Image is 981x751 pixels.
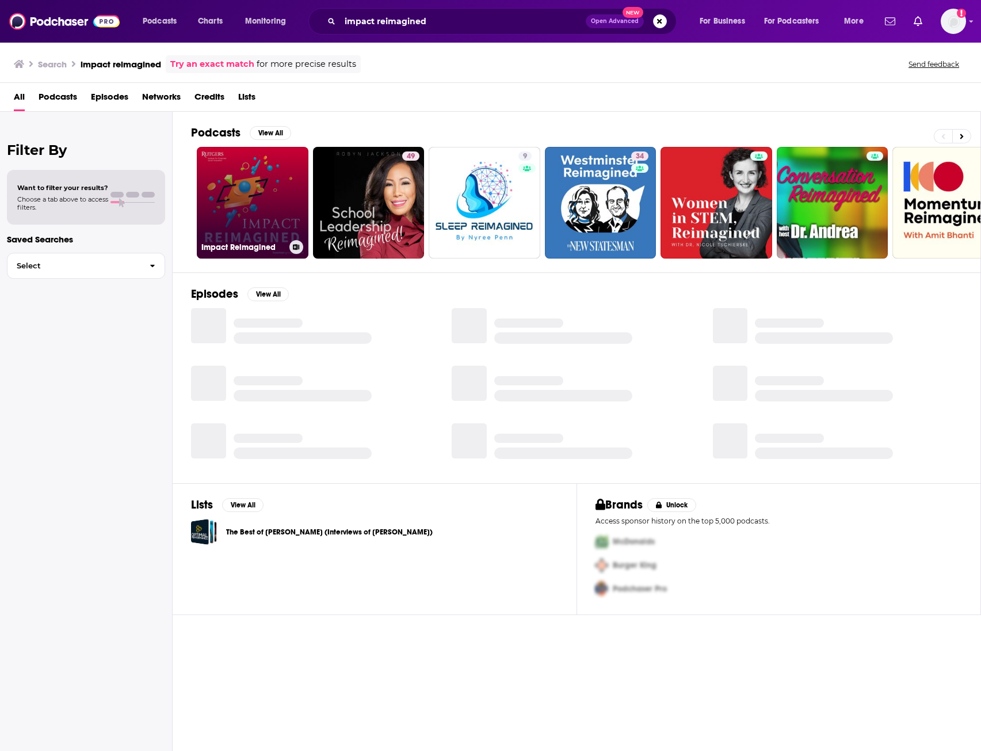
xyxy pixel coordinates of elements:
[905,59,963,69] button: Send feedback
[91,88,128,111] a: Episodes
[340,12,586,31] input: Search podcasts, credits, & more...
[7,262,140,270] span: Select
[17,184,108,192] span: Want to filter your results?
[39,88,77,111] a: Podcasts
[191,287,238,301] h2: Episodes
[201,242,285,252] h3: Impact Reimagined
[941,9,966,34] span: Logged in as mresewehr
[313,147,425,259] a: 49
[9,10,120,32] img: Podchaser - Follow, Share and Rate Podcasts
[591,530,613,553] img: First Pro Logo
[38,59,67,70] h3: Search
[591,577,613,601] img: Third Pro Logo
[647,498,696,512] button: Unlock
[700,13,745,29] span: For Business
[631,151,648,161] a: 34
[941,9,966,34] button: Show profile menu
[226,526,433,538] a: The Best of [PERSON_NAME] (Interviews of [PERSON_NAME])
[191,519,217,545] a: The Best of Tom Bilyeu (Interviews of Tom)
[237,12,301,31] button: open menu
[844,13,864,29] span: More
[143,13,177,29] span: Podcasts
[596,498,643,512] h2: Brands
[764,13,819,29] span: For Podcasters
[7,234,165,245] p: Saved Searches
[197,147,308,259] a: Impact Reimagined
[17,195,108,211] span: Choose a tab above to access filters.
[190,12,230,31] a: Charts
[14,88,25,111] a: All
[238,88,255,111] a: Lists
[623,7,643,18] span: New
[591,18,639,24] span: Open Advanced
[319,8,688,35] div: Search podcasts, credits, & more...
[523,151,527,162] span: 9
[170,58,254,71] a: Try an exact match
[194,88,224,111] a: Credits
[941,9,966,34] img: User Profile
[191,498,264,512] a: ListsView All
[402,151,419,161] a: 49
[613,584,667,594] span: Podchaser Pro
[836,12,878,31] button: open menu
[757,12,836,31] button: open menu
[909,12,927,31] a: Show notifications dropdown
[518,151,532,161] a: 9
[429,147,540,259] a: 9
[596,517,963,525] p: Access sponsor history on the top 5,000 podcasts.
[586,14,644,28] button: Open AdvancedNew
[591,553,613,577] img: Second Pro Logo
[191,287,289,301] a: EpisodesView All
[245,13,286,29] span: Monitoring
[545,147,656,259] a: 34
[257,58,356,71] span: for more precise results
[7,253,165,279] button: Select
[191,126,291,140] a: PodcastsView All
[191,498,213,512] h2: Lists
[142,88,181,111] a: Networks
[81,59,161,70] h3: impact reimagined
[407,151,415,162] span: 49
[7,142,165,158] h2: Filter By
[692,12,759,31] button: open menu
[198,13,223,29] span: Charts
[613,560,656,570] span: Burger King
[135,12,192,31] button: open menu
[191,126,241,140] h2: Podcasts
[250,126,291,140] button: View All
[222,498,264,512] button: View All
[957,9,966,18] svg: Add a profile image
[636,151,644,162] span: 34
[247,287,289,301] button: View All
[613,537,655,547] span: McDonalds
[880,12,900,31] a: Show notifications dropdown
